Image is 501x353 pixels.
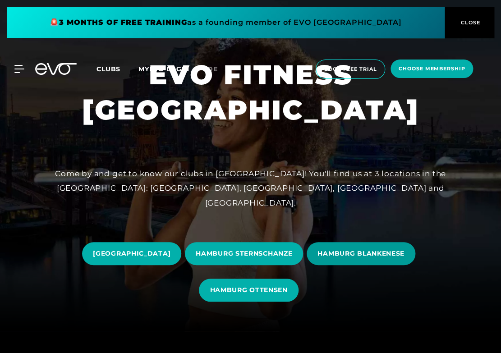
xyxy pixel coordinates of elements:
a: [GEOGRAPHIC_DATA] [82,235,185,272]
span: book free trial [324,65,377,73]
span: HAMBURG BLANKENESE [317,249,404,258]
a: MYEVO LOGIN [138,65,189,73]
a: Clubs [97,64,138,73]
a: HAMBURG OTTENSEN [199,272,302,308]
span: choose membership [399,65,465,73]
a: HAMBURG BLANKENESE [307,235,419,272]
span: Clubs [97,65,120,73]
a: book free trial [313,60,388,79]
a: de [207,64,229,74]
span: de [207,65,218,73]
span: CLOSE [459,18,481,27]
a: HAMBURG STERNSCHANZE [185,235,307,272]
span: HAMBURG OTTENSEN [210,285,287,295]
span: HAMBURG STERNSCHANZE [196,249,292,258]
span: [GEOGRAPHIC_DATA] [93,249,170,258]
a: choose membership [388,60,476,79]
button: CLOSE [445,7,494,38]
div: Come by and get to know our clubs in [GEOGRAPHIC_DATA]! You'll find us at 3 locations in the [GEO... [48,166,454,210]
